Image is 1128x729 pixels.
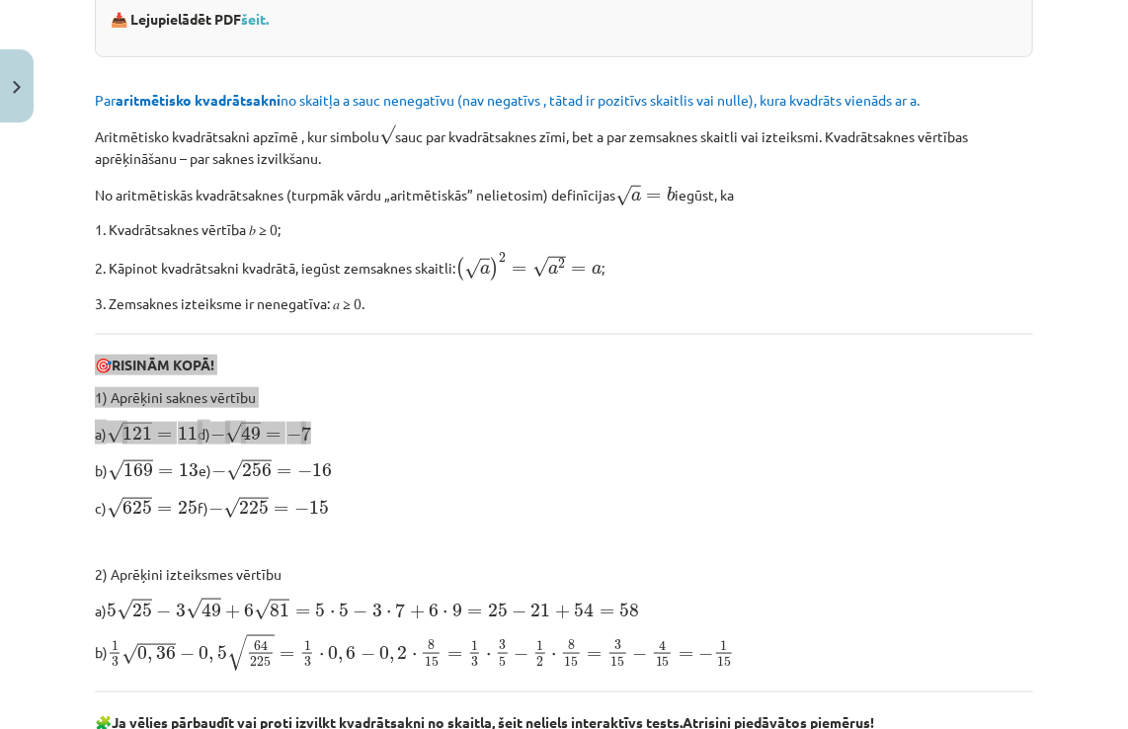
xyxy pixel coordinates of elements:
span: 1 [721,641,728,651]
span: 0 [137,646,147,660]
span: 0 [328,646,338,660]
span: √ [107,423,122,444]
span: − [208,502,223,516]
span: 2 [499,253,506,263]
span: 625 [122,501,152,515]
span: ⋅ [486,653,491,659]
span: = [295,608,310,616]
span: = [280,651,294,659]
span: − [156,605,171,618]
span: 2 [536,657,543,667]
span: 1 [304,641,311,651]
span: 3 [372,604,382,617]
span: 121 [122,427,152,441]
p: b) e) [95,456,1033,482]
span: 5 [107,604,117,617]
span: 0 [379,646,389,660]
span: + [410,605,425,618]
span: 169 [123,463,153,477]
span: = [600,608,614,616]
span: 4 [659,641,666,652]
span: 5 [217,646,227,660]
p: 1) Aprēķini saknes vērtību [95,387,1033,408]
span: 1 [112,641,119,651]
span: ) [490,257,499,281]
span: − [211,464,226,478]
span: √ [379,124,395,145]
span: 7 [301,426,311,441]
span: = [158,468,173,476]
span: √ [254,600,270,620]
span: ⋅ [551,653,556,659]
span: 1 [536,641,543,651]
span: √ [227,635,247,671]
span: − [297,464,312,478]
span: 5 [339,604,349,617]
span: √ [186,599,201,619]
span: ⋅ [330,610,335,616]
span: 3 [112,657,119,667]
span: 15 [656,657,670,667]
p: b) [95,633,1033,672]
span: 54 [574,603,594,617]
span: − [286,428,301,442]
p: a) [95,597,1033,622]
span: a [631,192,641,202]
p: c) f) [95,494,1033,520]
p: Aritmētisko kvadrātsakni apzīmē , kur simbolu sauc par kvadrātsaknes zīmi, bet a par zemsaknes sk... [95,122,1033,169]
span: 25 [178,501,198,515]
span: 81 [270,604,289,617]
span: √ [108,460,123,481]
span: = [266,432,281,440]
p: 2. Kāpinot kvadrātsakni kvadrātā, iegūst zemsaknes skaitli: ; [95,252,1033,282]
span: 3 [614,640,621,650]
p: a) d) [95,420,1033,445]
span: − [353,605,367,618]
span: 16 [312,463,332,477]
span: √ [121,644,137,665]
span: − [698,647,713,661]
img: icon-close-lesson-0947bae3869378f0d4975bcd49f059093ad1ed9edebbc8119c70593378902aed.svg [13,81,21,94]
span: = [571,266,586,274]
span: 21 [531,604,551,617]
span: 8 [428,640,435,650]
span: − [361,647,375,661]
span: Par no skaitļa a sauc nenegatīvu (nav negatīvs , tātad ir pozitīvs skaitlis vai nulle), kura kvad... [95,91,920,109]
span: = [588,651,603,659]
span: 49 [241,426,261,441]
span: 2 [558,259,565,269]
span: 225 [250,657,271,667]
b: aritmētisko kvadrātsakni [116,91,281,109]
span: √ [117,600,132,620]
span: = [157,432,172,440]
span: 58 [619,604,639,617]
span: ⋅ [386,610,391,616]
span: 3 [471,657,478,667]
span: 15 [611,657,625,667]
span: 8 [568,640,575,650]
strong: 📥 Lejupielādēt PDF [111,10,272,28]
span: − [180,647,195,661]
p: 1. Kvadrātsaknes vērtība 𝑏 ≥ 0; [95,219,1033,240]
span: = [447,651,462,659]
p: 3. Zemsaknes izteiksme ir nenegatīva: 𝑎 ≥ 0. [95,293,1033,314]
span: , [338,653,343,663]
span: 13 [179,463,199,477]
span: = [157,506,172,514]
span: √ [532,257,548,278]
span: 3 [176,604,186,617]
span: , [208,653,213,663]
p: 🎯 [95,355,1033,375]
span: − [512,605,526,618]
span: 225 [239,501,269,515]
span: √ [223,498,239,519]
span: = [277,468,291,476]
span: 15 [564,657,578,667]
span: 64 [254,640,268,651]
span: ⋅ [412,653,417,659]
span: √ [464,259,480,280]
span: √ [226,460,242,481]
span: = [512,266,526,274]
span: 9 [452,604,462,617]
span: − [633,647,648,661]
